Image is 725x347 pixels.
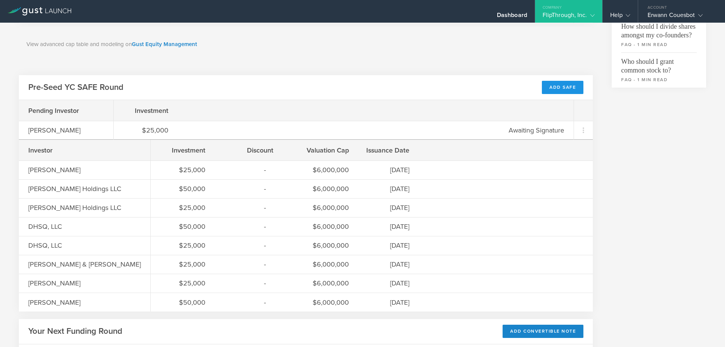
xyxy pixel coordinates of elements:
div: - [224,298,273,307]
div: $6,000,000 [292,184,349,194]
div: [PERSON_NAME] & [PERSON_NAME] [28,259,141,269]
div: [PERSON_NAME] Holdings LLC [28,203,121,213]
div: Pending Investor [28,106,104,116]
div: Investor [28,145,104,155]
div: - [224,165,273,175]
div: FlipThrough, Inc. [543,11,595,23]
div: DHSQ, LLC [28,222,104,231]
div: Valuation Cap [292,145,349,155]
div: Erwann Couesbot [648,11,712,23]
span: Awaiting Signature [509,126,564,134]
div: - [224,259,273,269]
div: $25,000 [160,259,205,269]
div: $6,000,000 [292,298,349,307]
div: [DATE] [368,222,409,231]
div: Discount [224,145,273,155]
div: [DATE] [368,298,409,307]
div: $50,000 [160,222,205,231]
div: - [224,184,273,194]
div: - [224,241,273,250]
a: How should I divide shares amongst my co-founders?faq - 1 min read [612,17,706,52]
div: Issuance Date [368,145,409,155]
div: $50,000 [160,298,205,307]
div: [DATE] [368,259,409,269]
div: $6,000,000 [292,241,349,250]
div: $6,000,000 [292,222,349,231]
div: Investment [160,145,205,155]
div: $25,000 [160,165,205,175]
div: $25,000 [123,125,168,135]
a: Who should I grant common stock to?faq - 1 min read [612,52,706,88]
div: - [224,278,273,288]
div: [PERSON_NAME] [28,125,104,135]
div: Dashboard [497,11,527,23]
div: $25,000 [160,241,205,250]
div: $6,000,000 [292,259,349,269]
div: [DATE] [368,241,409,250]
div: $6,000,000 [292,165,349,175]
div: $25,000 [160,203,205,213]
div: $50,000 [160,184,205,194]
small: faq - 1 min read [621,76,697,83]
div: [PERSON_NAME] [28,278,104,288]
div: - [224,222,273,231]
div: $25,000 [160,278,205,288]
div: Add SAFE [542,81,583,94]
a: Gust Equity Management [132,41,197,48]
span: How should I divide shares amongst my co-founders? [621,17,697,40]
div: $6,000,000 [292,278,349,288]
div: $6,000,000 [292,203,349,213]
h2: Pre-Seed YC SAFE Round [28,82,123,93]
div: [DATE] [368,184,409,194]
div: [PERSON_NAME] Holdings LLC [28,184,121,194]
span: Who should I grant common stock to? [621,52,697,75]
div: [DATE] [368,203,409,213]
div: [DATE] [368,278,409,288]
div: [DATE] [368,165,409,175]
div: Add Convertible Note [503,325,583,338]
div: Investment [123,106,168,116]
div: DHSQ, LLC [28,241,104,250]
div: [PERSON_NAME] [28,165,104,175]
p: View advanced cap table and modeling on [26,40,585,49]
h2: Your Next Funding Round [28,326,122,337]
div: Help [610,11,630,23]
small: faq - 1 min read [621,41,697,48]
div: - [224,203,273,213]
div: [PERSON_NAME] [28,298,104,307]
